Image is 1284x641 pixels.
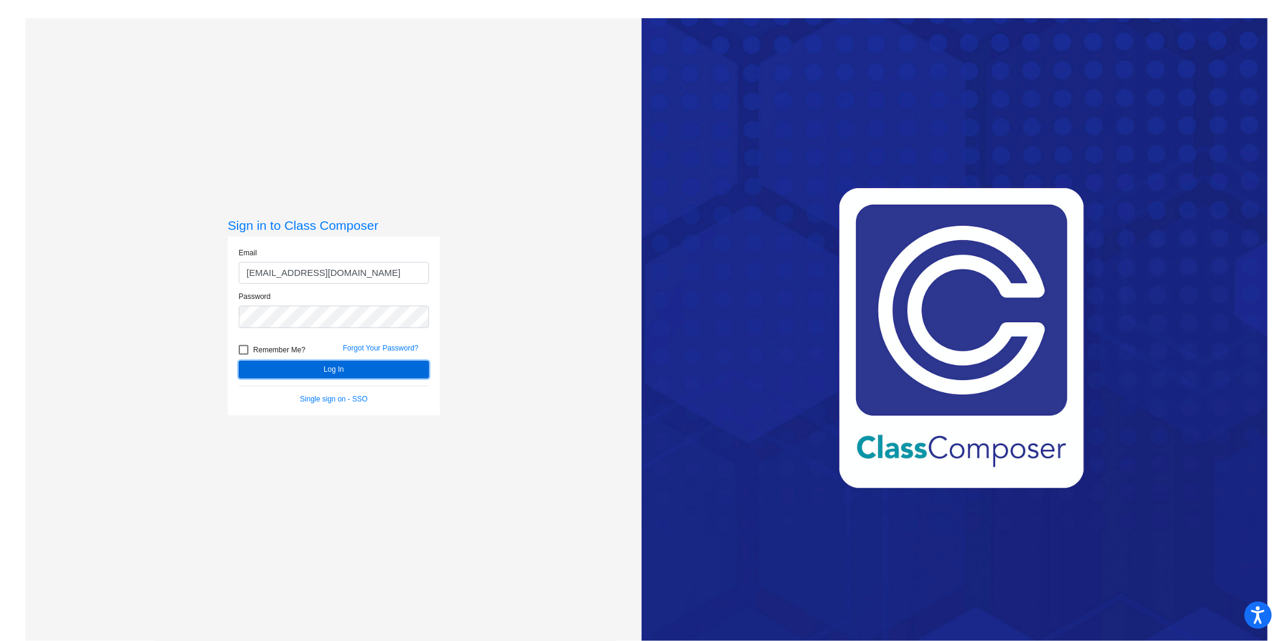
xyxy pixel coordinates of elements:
a: Single sign on - SSO [300,395,367,403]
h3: Sign in to Class Composer [228,218,440,233]
span: Remember Me? [253,343,305,357]
button: Log In [239,361,429,378]
label: Password [239,291,271,302]
a: Forgot Your Password? [343,344,419,352]
label: Email [239,247,257,258]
